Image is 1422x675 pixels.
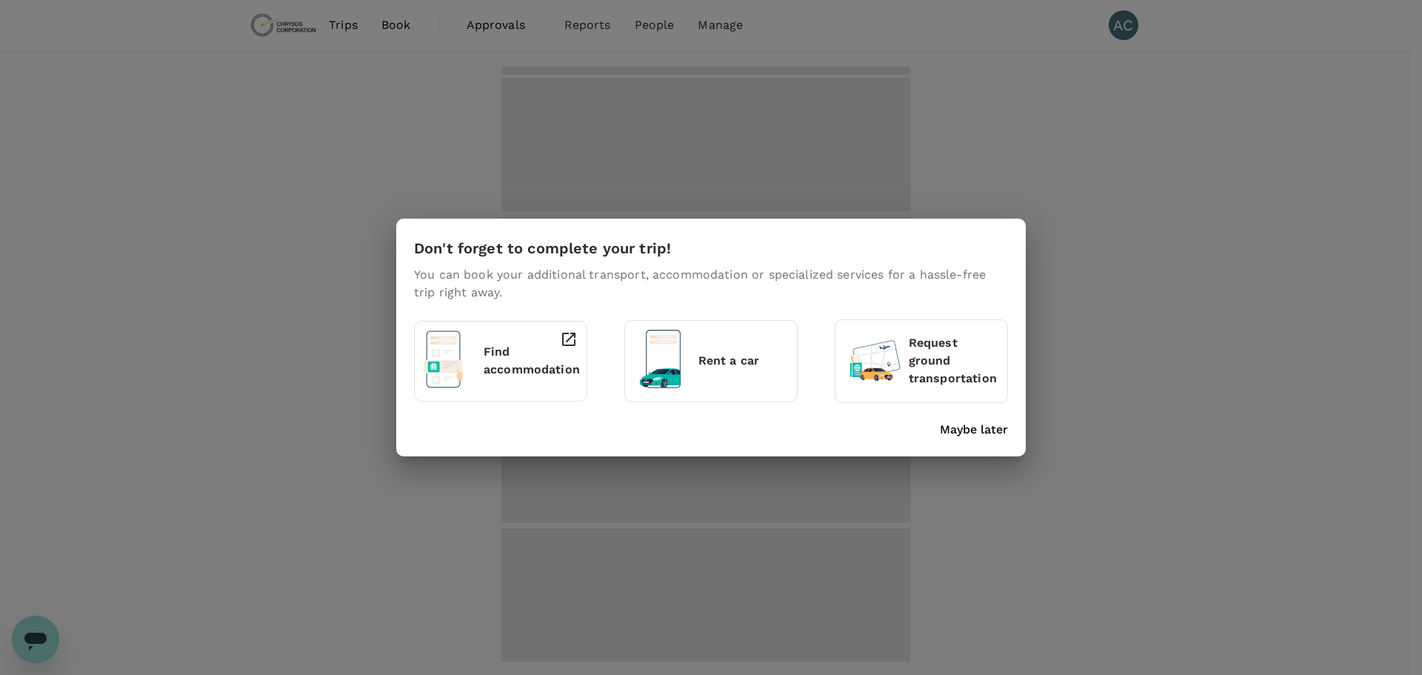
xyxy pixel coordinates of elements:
[414,236,671,260] h6: Don't forget to complete your trip!
[414,266,1008,302] p: You can book your additional transport, accommodation or specialized services for a hassle-free t...
[909,334,998,388] p: Request ground transportation
[484,343,580,379] p: Find accommodation
[698,352,788,370] p: Rent a car
[940,421,1008,439] button: Maybe later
